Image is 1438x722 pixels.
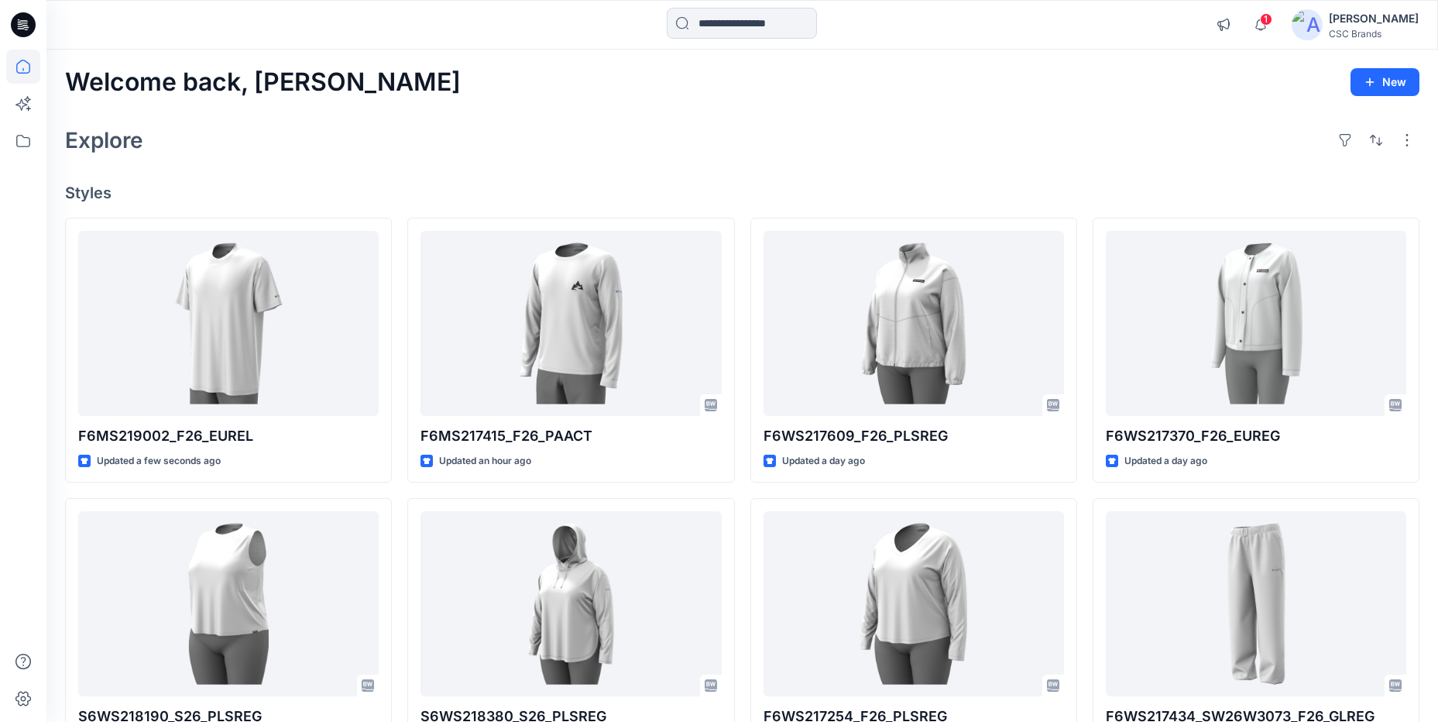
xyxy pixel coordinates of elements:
[764,511,1064,696] a: F6WS217254_F26_PLSREG
[1260,13,1272,26] span: 1
[1329,9,1419,28] div: [PERSON_NAME]
[1106,231,1406,416] a: F6WS217370_F26_EUREG
[420,425,721,447] p: F6MS217415_F26_PAACT
[65,184,1419,202] h4: Styles
[420,231,721,416] a: F6MS217415_F26_PAACT
[78,231,379,416] a: F6MS219002_F26_EUREL
[65,128,143,153] h2: Explore
[78,511,379,696] a: S6WS218190_S26_PLSREG
[65,68,461,97] h2: Welcome back, [PERSON_NAME]
[782,453,865,469] p: Updated a day ago
[78,425,379,447] p: F6MS219002_F26_EUREL
[764,425,1064,447] p: F6WS217609_F26_PLSREG
[1106,511,1406,696] a: F6WS217434_SW26W3073_F26_GLREG
[764,231,1064,416] a: F6WS217609_F26_PLSREG
[420,511,721,696] a: S6WS218380_S26_PLSREG
[1292,9,1323,40] img: avatar
[439,453,531,469] p: Updated an hour ago
[1106,425,1406,447] p: F6WS217370_F26_EUREG
[1329,28,1419,40] div: CSC Brands
[97,453,221,469] p: Updated a few seconds ago
[1124,453,1207,469] p: Updated a day ago
[1350,68,1419,96] button: New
